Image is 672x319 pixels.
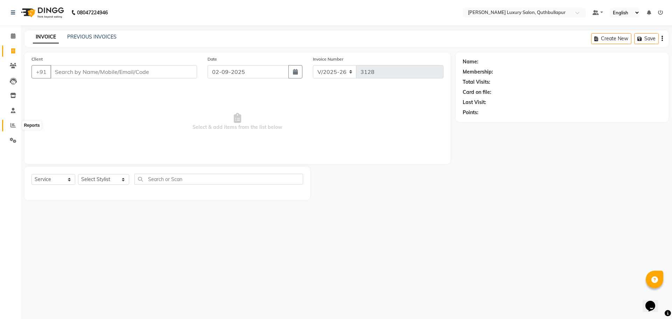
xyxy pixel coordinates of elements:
[22,121,41,130] div: Reports
[463,78,490,86] div: Total Visits:
[31,87,443,157] span: Select & add items from the list below
[463,99,486,106] div: Last Visit:
[31,56,43,62] label: Client
[634,33,659,44] button: Save
[591,33,631,44] button: Create New
[31,65,51,78] button: +91
[67,34,117,40] a: PREVIOUS INVOICES
[463,58,478,65] div: Name:
[463,89,491,96] div: Card on file:
[50,65,197,78] input: Search by Name/Mobile/Email/Code
[463,68,493,76] div: Membership:
[463,109,478,116] div: Points:
[134,174,303,185] input: Search or Scan
[33,31,59,43] a: INVOICE
[643,291,665,312] iframe: chat widget
[208,56,217,62] label: Date
[77,3,108,22] b: 08047224946
[18,3,66,22] img: logo
[313,56,343,62] label: Invoice Number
